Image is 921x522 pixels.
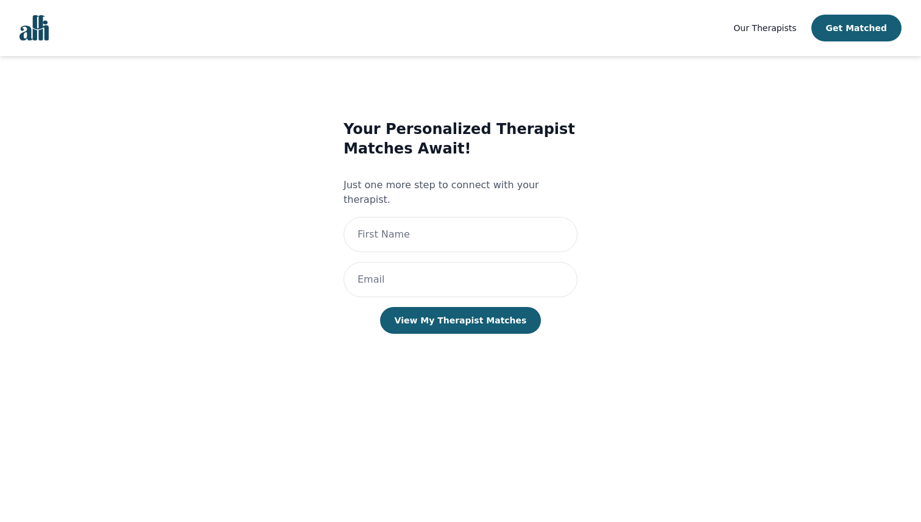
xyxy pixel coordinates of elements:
span: Our Therapists [733,23,796,33]
img: alli logo [19,15,49,41]
button: Get Matched [811,15,902,41]
input: Email [344,262,577,297]
input: First Name [344,217,577,252]
button: View My Therapist Matches [380,307,542,334]
p: Just one more step to connect with your therapist. [344,178,577,207]
a: Our Therapists [733,21,796,35]
h3: Your Personalized Therapist Matches Await! [344,119,577,158]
